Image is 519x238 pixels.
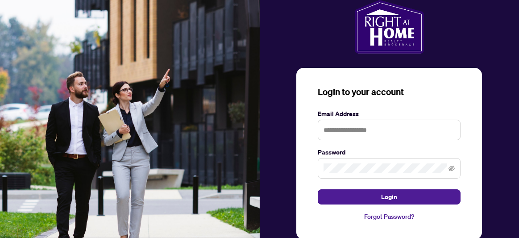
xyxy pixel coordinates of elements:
[318,147,461,157] label: Password
[448,165,455,171] span: eye-invisible
[381,190,397,204] span: Login
[318,86,461,98] h3: Login to your account
[318,212,461,221] a: Forgot Password?
[318,189,461,205] button: Login
[318,109,461,119] label: Email Address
